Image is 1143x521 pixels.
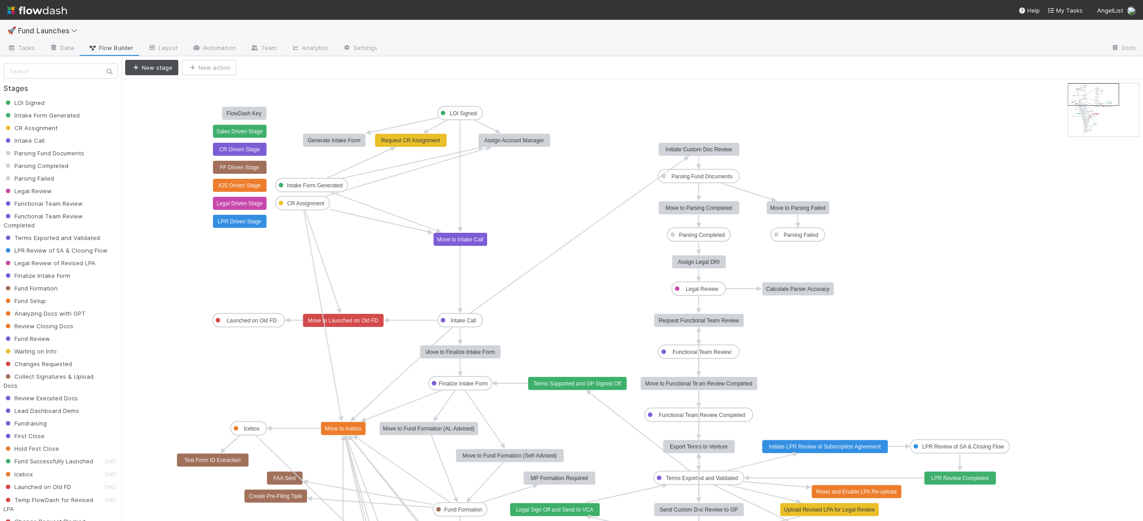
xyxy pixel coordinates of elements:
[218,182,261,189] text: IOS Driven Stage
[1018,6,1040,15] div: Help
[381,137,440,144] text: Request CR Assignment
[4,285,58,292] span: Fund Formation
[182,60,236,75] button: New action
[7,43,35,52] span: Tasks
[4,124,58,131] span: CR Assignment
[784,507,875,513] text: Upload Revised LPA for Legal Review
[769,444,881,450] text: Initiate LPR Review of Subscription Agreement
[665,205,732,211] text: Move to Parsing Completed
[4,259,95,267] span: Legal Review of Revised LPA
[284,41,335,56] a: Analytics
[105,497,116,503] small: END
[784,232,818,238] text: Parsing Failed
[4,187,52,195] span: Legal Review
[4,432,45,439] span: First Close
[1047,7,1083,14] span: My Tasks
[219,146,260,153] text: CR Driven Stage
[4,112,80,119] span: Intake Form Generated
[4,99,45,106] span: LOI Signed
[244,426,259,432] text: Icebox
[4,420,47,427] span: Fundraising
[4,234,100,241] span: Terms Exported and Validated
[4,458,93,465] span: Fund Successfully Launched
[4,175,54,182] span: Parsing Failed
[4,213,83,229] span: Functional Team Review Completed
[4,162,68,169] span: Parsing Completed
[18,26,82,35] span: Fund Launches
[4,137,45,144] span: Intake Call
[105,458,116,465] small: END
[686,286,718,292] text: Legal Review
[678,259,720,265] text: Assign Legal DRI
[249,493,303,499] text: Create Pre-Filing Task
[462,453,556,459] text: Move to Fund Formation (Self-Advised)
[217,128,263,135] text: Sales Driven Stage
[439,381,488,387] text: Finalize Intake Form
[287,200,325,207] text: CR Assignment
[185,41,243,56] a: Automation
[273,475,296,481] text: FAA Sent
[671,173,732,180] text: Parsing Fund Documents
[7,3,67,18] img: logo-inverted-e16ddd16eac7371096b0.svg
[383,426,474,432] text: Move to Fund Formation (AL-Advised)
[184,457,240,463] text: Test Form ID Extraction
[484,137,544,144] text: Assign Account Manager
[1127,6,1136,15] img: avatar_1cceb0af-a10b-4354-bea8-7d06449b9c17.png
[4,407,79,414] span: Lead Dashboard Demo
[125,60,178,75] button: New stage
[645,381,752,387] text: Move to Functional Team Review Completed
[227,317,277,324] text: Launched on Old FD
[4,150,84,157] span: Parsing Fund Documents
[4,272,70,279] span: Finalize Intake Form
[4,360,72,367] span: Changes Requested
[4,310,86,317] span: Analyzing Docs with GPT
[307,137,360,144] text: Generate Intake Form
[4,445,59,452] span: Hold First Close
[4,322,73,330] span: Review Closing Docs
[140,41,185,56] a: Layout
[325,426,361,432] text: Move to Icebox
[4,247,108,254] span: LPR Review of SA & Closing Flow
[673,349,732,355] text: Functional Team Review
[4,84,118,93] h2: Stages
[105,471,116,478] small: END
[766,286,830,292] text: Calculate Parser Accuracy
[425,349,495,355] text: Move to Finalize Intake Form
[220,164,259,171] text: FF Driven Stage
[7,27,16,34] span: 🚀
[4,471,33,478] span: Icebox
[659,412,745,418] text: Functional Team Review Completed
[770,205,826,211] text: Move to Parsing Failed
[450,110,477,117] text: LOI Signed
[1097,7,1123,14] span: AngelList
[105,484,116,490] small: END
[437,236,483,243] text: Move to Intake Call
[4,348,57,355] span: Waiting on Info
[308,317,379,324] text: Move to Launched on Old FD
[335,41,384,56] a: Settings
[4,394,78,402] span: Review Executed Docs
[226,110,261,117] text: FlowDash Key
[218,218,261,225] text: LPR Driven Stage
[679,232,725,238] text: Parsing Completed
[287,182,343,189] text: Intake Form Generated
[530,475,587,481] text: MP Formation Required
[4,63,118,79] input: Search
[81,41,140,56] a: Flow Builder
[451,317,476,324] text: Intake Call
[42,41,81,56] a: Data
[659,317,739,324] text: Request Functional Team Review
[4,335,50,342] span: Fund Review
[922,444,1004,450] text: LPR Review of SA & Closing Flow
[88,43,133,52] span: Flow Builder
[4,496,93,512] span: Temp FlowDash for Revised LPA
[1104,41,1143,56] a: Docs
[4,200,83,207] span: Functional Team Review
[665,146,732,153] text: Initiate Custom Doc Review
[816,489,897,495] text: Reset and Enable LPA Re-upload
[444,507,483,513] text: Fund Formation
[516,507,593,513] text: Legal Sign Off and Send to VCA
[931,475,988,481] text: LPR Review Completed
[243,41,284,56] a: Team
[670,444,728,450] text: Export Terms to Venture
